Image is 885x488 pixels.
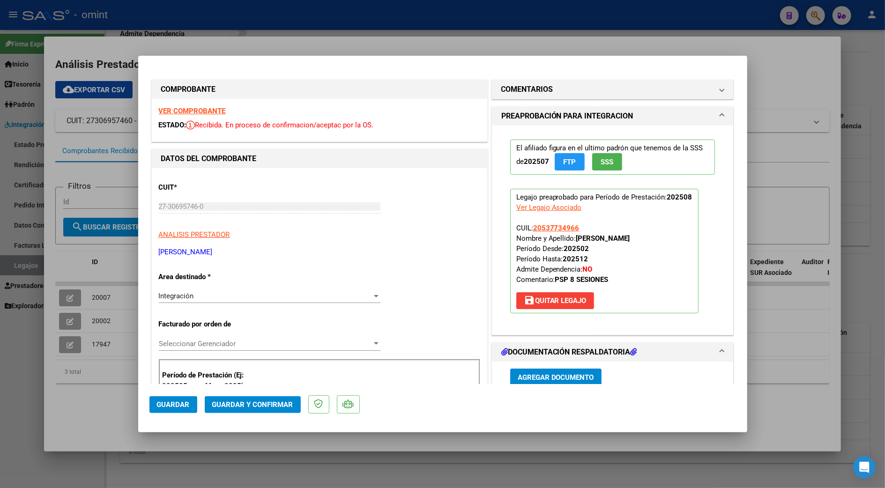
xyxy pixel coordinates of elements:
[501,84,553,95] h1: COMENTARIOS
[161,85,216,94] strong: COMPROBANTE
[518,373,594,382] span: Agregar Documento
[524,296,587,305] span: Quitar Legajo
[159,121,186,129] span: ESTADO:
[159,340,372,348] span: Seleccionar Gerenciador
[159,272,255,282] p: Area destinado *
[149,396,197,413] button: Guardar
[492,343,734,362] mat-expansion-panel-header: DOCUMENTACIÓN RESPALDATORIA
[516,292,594,309] button: Quitar Legajo
[163,370,257,391] p: Período de Prestación (Ej: 202505 para Mayo 2025)
[492,80,734,99] mat-expansion-panel-header: COMENTARIOS
[555,153,585,170] button: FTP
[159,319,255,330] p: Facturado por orden de
[159,107,226,115] a: VER COMPROBANTE
[853,456,876,479] div: Open Intercom Messenger
[533,224,580,232] span: 20537734966
[510,140,715,175] p: El afiliado figura en el ultimo padrón que tenemos de la SSS de
[205,396,301,413] button: Guardar y Confirmar
[159,182,255,193] p: CUIT
[583,265,593,274] strong: NO
[159,292,194,300] span: Integración
[501,347,637,358] h1: DOCUMENTACIÓN RESPALDATORIA
[667,193,692,201] strong: 202508
[492,126,734,335] div: PREAPROBACIÓN PARA INTEGRACION
[501,111,633,122] h1: PREAPROBACIÓN PARA INTEGRACION
[555,275,609,284] strong: PSP 8 SESIONES
[576,234,630,243] strong: [PERSON_NAME]
[492,107,734,126] mat-expansion-panel-header: PREAPROBACIÓN PARA INTEGRACION
[516,224,630,284] span: CUIL: Nombre y Apellido: Período Desde: Período Hasta: Admite Dependencia:
[186,121,374,129] span: Recibida. En proceso de confirmacion/aceptac por la OS.
[563,255,588,263] strong: 202512
[159,230,230,239] span: ANALISIS PRESTADOR
[510,369,602,386] button: Agregar Documento
[212,400,293,409] span: Guardar y Confirmar
[563,158,576,166] span: FTP
[510,189,699,313] p: Legajo preaprobado para Período de Prestación:
[157,400,190,409] span: Guardar
[159,247,480,258] p: [PERSON_NAME]
[161,154,257,163] strong: DATOS DEL COMPROBANTE
[524,157,549,166] strong: 202507
[524,295,535,306] mat-icon: save
[516,202,582,213] div: Ver Legajo Asociado
[592,153,622,170] button: SSS
[564,244,589,253] strong: 202502
[601,158,613,166] span: SSS
[516,275,609,284] span: Comentario:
